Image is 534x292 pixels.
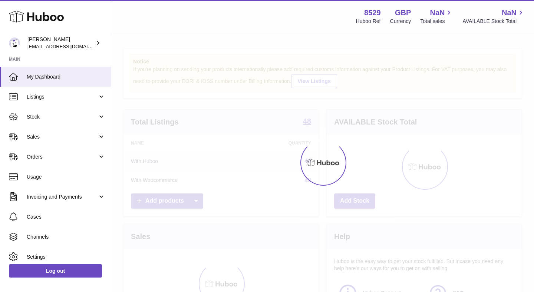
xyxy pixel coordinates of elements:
a: Log out [9,264,102,278]
span: Usage [27,173,105,180]
strong: GBP [395,8,411,18]
span: Total sales [420,18,453,25]
div: Currency [390,18,411,25]
span: Settings [27,253,105,261]
a: NaN Total sales [420,8,453,25]
span: My Dashboard [27,73,105,80]
strong: 8529 [364,8,381,18]
span: Orders [27,153,98,160]
span: AVAILABLE Stock Total [462,18,525,25]
span: Channels [27,233,105,240]
span: Listings [27,93,98,100]
span: Sales [27,133,98,140]
span: Invoicing and Payments [27,193,98,200]
img: admin@redgrass.ch [9,37,20,49]
a: NaN AVAILABLE Stock Total [462,8,525,25]
span: Stock [27,113,98,120]
div: [PERSON_NAME] [27,36,94,50]
span: NaN [430,8,445,18]
span: [EMAIL_ADDRESS][DOMAIN_NAME] [27,43,109,49]
div: Huboo Ref [356,18,381,25]
span: Cases [27,213,105,220]
span: NaN [502,8,517,18]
